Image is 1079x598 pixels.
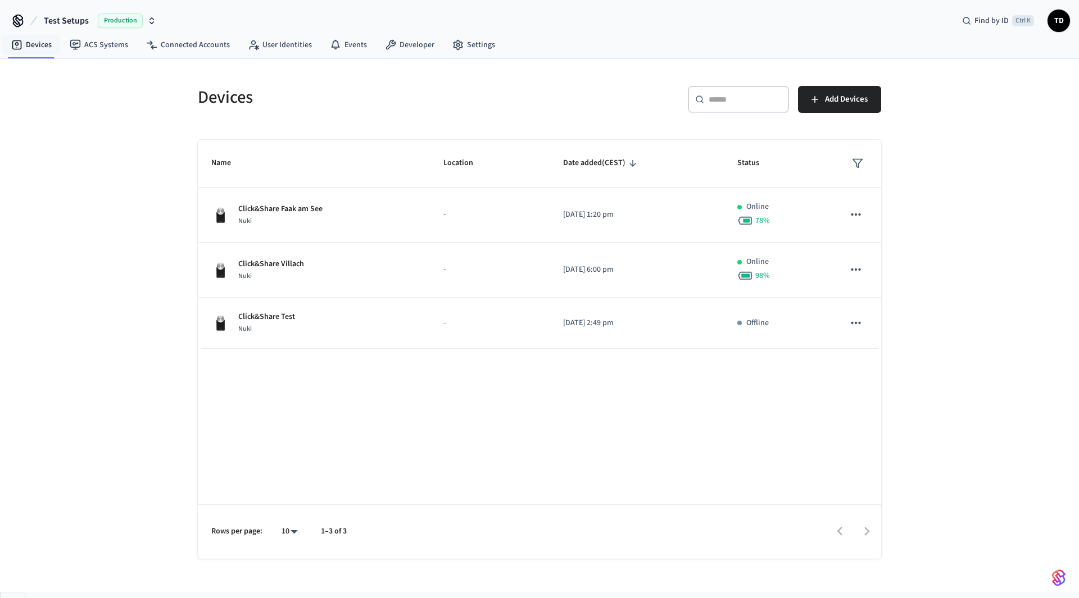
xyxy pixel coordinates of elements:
h5: Devices [198,86,533,109]
a: Connected Accounts [137,35,239,55]
span: Nuki [238,216,252,226]
a: Events [321,35,376,55]
span: 78 % [755,215,770,226]
p: [DATE] 2:49 pm [563,317,710,329]
img: Nuki Smart Lock 3.0 Pro Black, Front [211,261,229,279]
table: sticky table [198,140,881,349]
span: Production [98,13,143,28]
p: Rows per page: [211,526,262,537]
span: Date added(CEST) [563,154,640,172]
div: 10 [276,523,303,540]
span: Nuki [238,271,252,281]
p: Online [746,256,769,268]
button: TD [1048,10,1070,32]
span: Name [211,154,246,172]
span: Add Devices [825,92,868,107]
img: SeamLogoGradient.69752ec5.svg [1052,569,1066,587]
p: - [443,264,536,276]
a: Developer [376,35,443,55]
span: Ctrl K [1012,15,1034,26]
p: Click&Share Test [238,311,295,323]
img: Nuki Smart Lock 3.0 Pro Black, Front [211,314,229,332]
span: Find by ID [974,15,1009,26]
p: - [443,317,536,329]
a: ACS Systems [61,35,137,55]
p: - [443,209,536,221]
a: Devices [2,35,61,55]
img: Nuki Smart Lock 3.0 Pro Black, Front [211,206,229,224]
span: TD [1049,11,1069,31]
p: Offline [746,317,769,329]
p: Click&Share Villach [238,258,304,270]
span: Location [443,154,488,172]
button: Add Devices [798,86,881,113]
span: Nuki [238,324,252,334]
span: 98 % [755,270,770,281]
p: [DATE] 6:00 pm [563,264,710,276]
span: Status [737,154,774,172]
span: Test Setups [44,14,89,28]
p: 1–3 of 3 [321,526,347,537]
p: Online [746,201,769,213]
a: Settings [443,35,504,55]
div: Find by IDCtrl K [953,11,1043,31]
a: User Identities [239,35,321,55]
p: [DATE] 1:20 pm [563,209,710,221]
p: Click&Share Faak am See [238,203,323,215]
